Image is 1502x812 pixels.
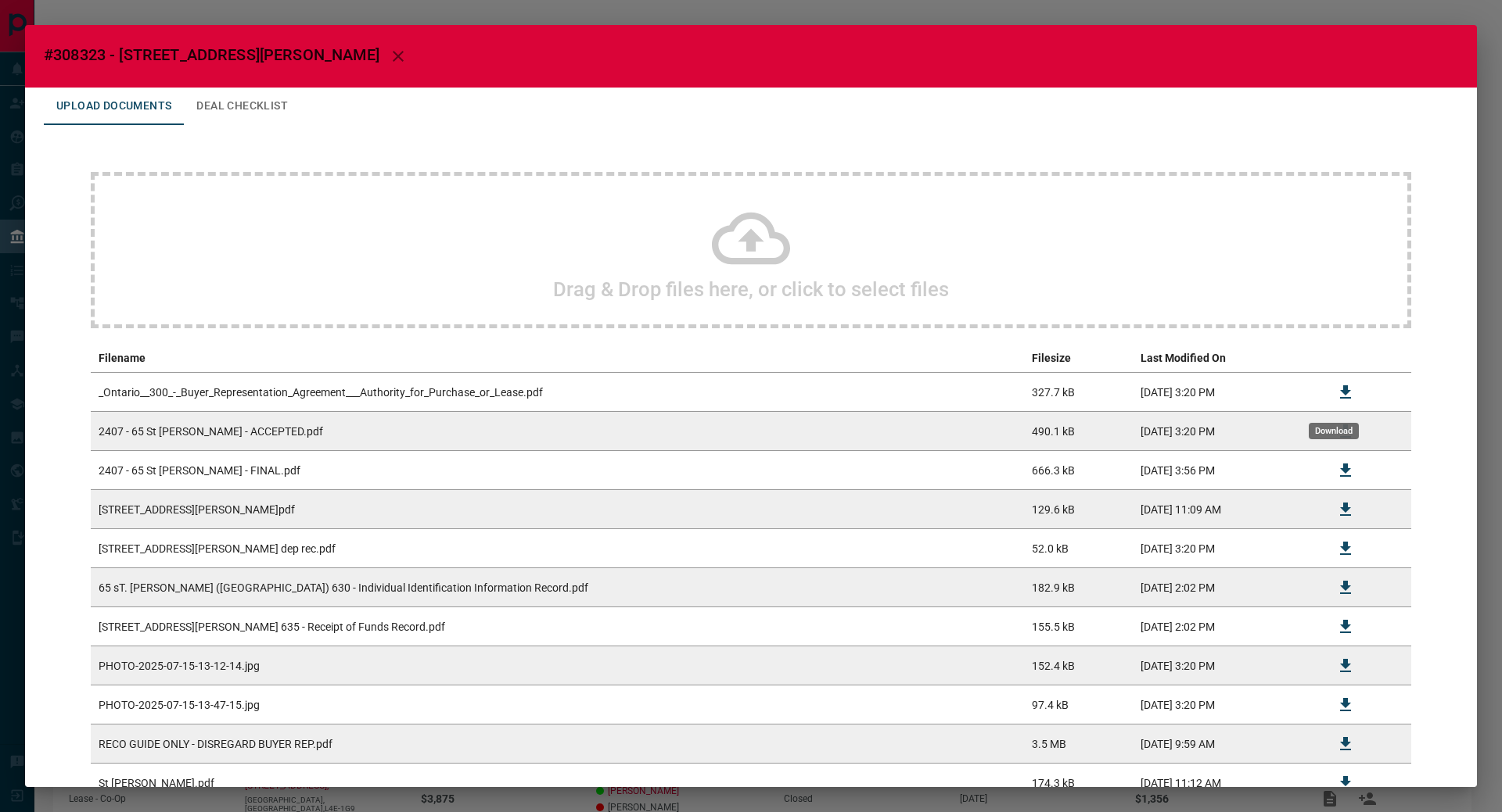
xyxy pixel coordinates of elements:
[1024,764,1133,803] td: 174.3 kB
[1309,423,1359,439] div: Download
[91,724,1024,764] td: RECO GUIDE ONLY - DISREGARD BUYER REP.pdf
[1133,724,1319,764] td: [DATE] 9:59 AM
[1024,412,1133,451] td: 490.1 kB
[91,568,1024,607] td: 65 sT. [PERSON_NAME] ([GEOGRAPHIC_DATA]) 630 - Individual Identification Information Record.pdf
[91,764,1024,803] td: St [PERSON_NAME].pdf
[1133,646,1319,685] td: [DATE] 3:20 PM
[1327,491,1364,528] button: Download
[1024,685,1133,724] td: 97.4 kB
[44,88,184,125] button: Upload Documents
[184,88,300,125] button: Deal Checklist
[1327,764,1364,802] button: Download
[1133,529,1319,568] td: [DATE] 3:20 PM
[1024,529,1133,568] td: 52.0 kB
[1327,647,1364,685] button: Download
[1024,607,1133,646] td: 155.5 kB
[1133,344,1319,373] th: Last Modified On
[1327,452,1364,489] button: Download
[91,529,1024,568] td: [STREET_ADDRESS][PERSON_NAME] dep rec.pdf
[91,172,1411,328] div: Drag & Drop files here, or click to select files
[1327,686,1364,724] button: Download
[91,344,1024,373] th: Filename
[1319,344,1372,373] th: download action column
[1133,373,1319,412] td: [DATE] 3:20 PM
[91,607,1024,646] td: [STREET_ADDRESS][PERSON_NAME] 635 - Receipt of Funds Record.pdf
[1133,607,1319,646] td: [DATE] 2:02 PM
[1327,530,1364,567] button: Download
[1133,412,1319,451] td: [DATE] 3:20 PM
[1133,451,1319,490] td: [DATE] 3:56 PM
[91,412,1024,451] td: 2407 - 65 St [PERSON_NAME] - ACCEPTED.pdf
[1024,344,1133,373] th: Filesize
[91,685,1024,724] td: PHOTO-2025-07-15-13-47-15.jpg
[553,277,949,301] h2: Drag & Drop files here, or click to select files
[1327,374,1364,411] button: Download
[91,490,1024,529] td: [STREET_ADDRESS][PERSON_NAME]pdf
[91,646,1024,685] td: PHOTO-2025-07-15-13-12-14.jpg
[1133,568,1319,607] td: [DATE] 2:02 PM
[91,373,1024,412] td: _Ontario__300_-_Buyer_Representation_Agreement___Authority_for_Purchase_or_Lease.pdf
[1024,490,1133,529] td: 129.6 kB
[1024,646,1133,685] td: 152.4 kB
[1133,764,1319,803] td: [DATE] 11:12 AM
[1372,344,1411,373] th: delete file action column
[1327,608,1364,646] button: Download
[1024,451,1133,490] td: 666.3 kB
[1133,685,1319,724] td: [DATE] 3:20 PM
[1024,373,1133,412] td: 327.7 kB
[91,451,1024,490] td: 2407 - 65 St [PERSON_NAME] - FINAL.pdf
[1024,724,1133,764] td: 3.5 MB
[44,45,379,64] span: #308323 - [STREET_ADDRESS][PERSON_NAME]
[1133,490,1319,529] td: [DATE] 11:09 AM
[1327,569,1364,606] button: Download
[1024,568,1133,607] td: 182.9 kB
[1327,725,1364,763] button: Download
